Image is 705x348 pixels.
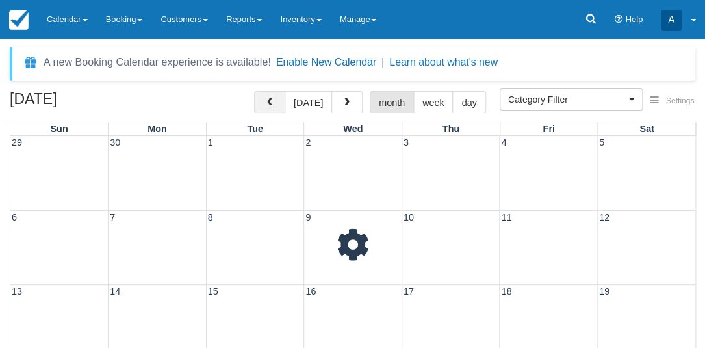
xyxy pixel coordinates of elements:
span: Settings [666,96,694,105]
span: Sun [50,124,68,134]
span: 15 [207,286,220,297]
span: 7 [109,212,116,222]
span: 11 [500,212,513,222]
span: 16 [304,286,317,297]
span: Fri [543,124,554,134]
span: | [381,57,384,68]
span: 8 [207,212,214,222]
button: Category Filter [500,88,643,111]
span: Tue [247,124,263,134]
span: Category Filter [508,93,626,106]
button: week [413,91,454,113]
span: 9 [304,212,312,222]
span: 4 [500,137,507,148]
span: 17 [402,286,415,297]
h2: [DATE] [10,91,174,115]
span: 19 [598,286,611,297]
span: 18 [500,286,513,297]
span: Help [625,14,643,24]
button: month [370,91,414,113]
span: 14 [109,286,122,297]
span: 3 [402,137,410,148]
span: Mon [147,124,167,134]
span: 13 [10,286,23,297]
span: 2 [304,137,312,148]
span: 6 [10,212,18,222]
button: Settings [643,92,702,111]
span: 12 [598,212,611,222]
span: 10 [402,212,415,222]
span: 29 [10,137,23,148]
span: Sat [639,124,654,134]
span: 5 [598,137,606,148]
button: Enable New Calendar [276,56,376,69]
span: 1 [207,137,214,148]
div: A new Booking Calendar experience is available! [44,55,271,70]
div: A [661,10,682,31]
i: Help [615,16,623,24]
span: Thu [442,124,459,134]
span: Wed [343,124,363,134]
button: [DATE] [285,91,332,113]
a: Learn about what's new [389,57,498,68]
img: checkfront-main-nav-mini-logo.png [9,10,29,30]
button: day [452,91,485,113]
span: 30 [109,137,122,148]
